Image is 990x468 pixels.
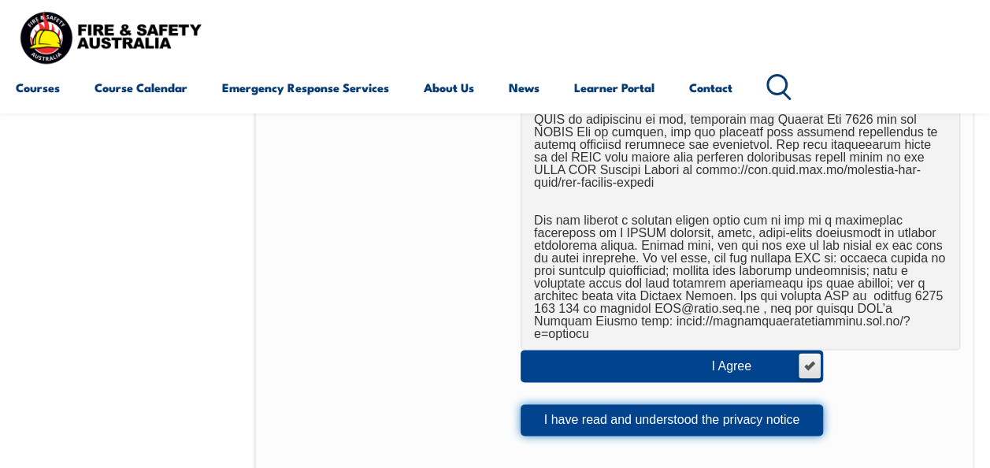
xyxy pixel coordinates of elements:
[95,69,187,106] a: Course Calendar
[689,69,732,106] a: Contact
[424,69,474,106] a: About Us
[222,69,389,106] a: Emergency Response Services
[509,69,539,106] a: News
[521,404,823,436] button: I have read and understood the privacy notice
[574,69,654,106] a: Learner Portal
[711,360,783,373] div: I Agree
[16,69,60,106] a: Courses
